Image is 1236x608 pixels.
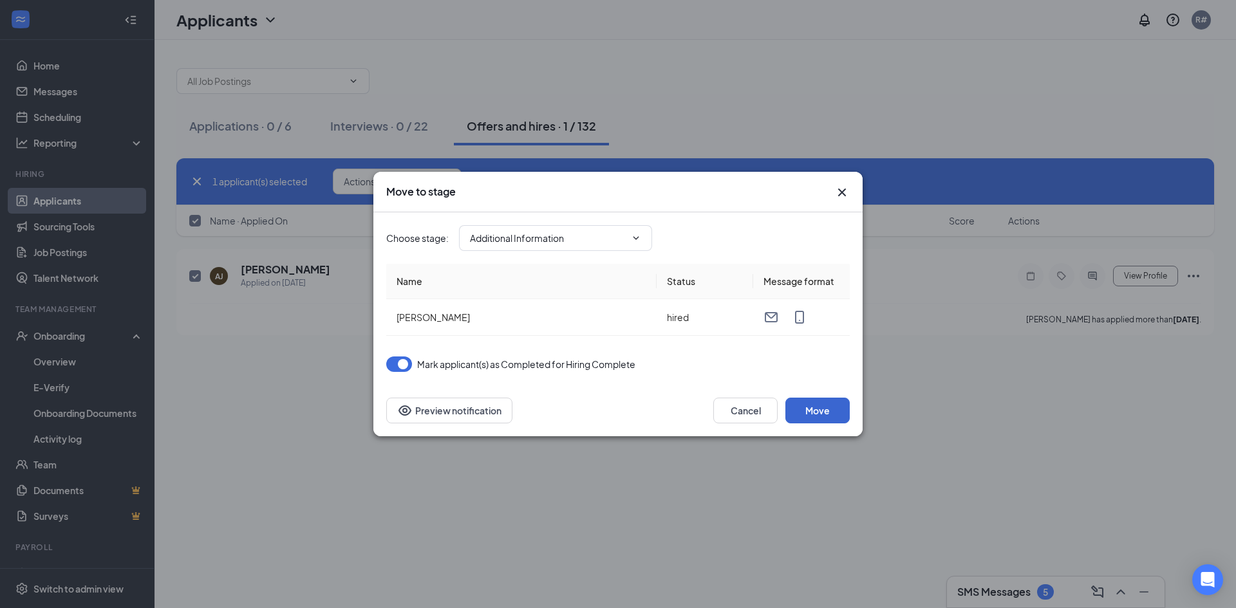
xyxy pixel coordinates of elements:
[386,398,512,423] button: Preview notificationEye
[657,299,753,336] td: hired
[386,231,449,245] span: Choose stage :
[397,403,413,418] svg: Eye
[397,311,470,323] span: [PERSON_NAME]
[386,264,657,299] th: Name
[657,264,753,299] th: Status
[1192,564,1223,595] div: Open Intercom Messenger
[834,185,850,200] button: Close
[763,309,779,325] svg: Email
[713,398,778,423] button: Cancel
[417,356,635,372] span: Mark applicant(s) as Completed for Hiring Complete
[753,264,850,299] th: Message format
[386,185,456,199] h3: Move to stage
[631,233,641,243] svg: ChevronDown
[792,309,807,325] svg: MobileSms
[834,185,850,200] svg: Cross
[785,398,850,423] button: Move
